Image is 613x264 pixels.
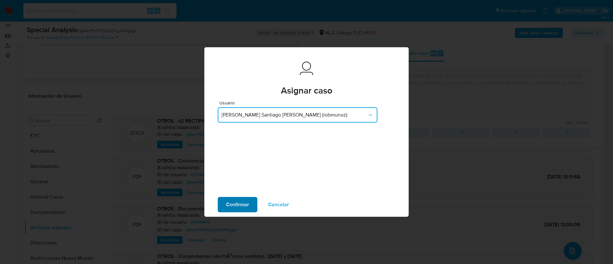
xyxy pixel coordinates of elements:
span: Confirmar [226,198,249,212]
span: Cancelar [268,198,289,212]
button: Confirmar [218,197,257,212]
span: Asignar caso [281,86,332,95]
button: [PERSON_NAME] Santiago [PERSON_NAME] (robmunoz) [218,107,377,123]
button: Cancelar [260,197,297,212]
span: Usuario [219,101,379,105]
span: [PERSON_NAME] Santiago [PERSON_NAME] (robmunoz) [222,112,367,118]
